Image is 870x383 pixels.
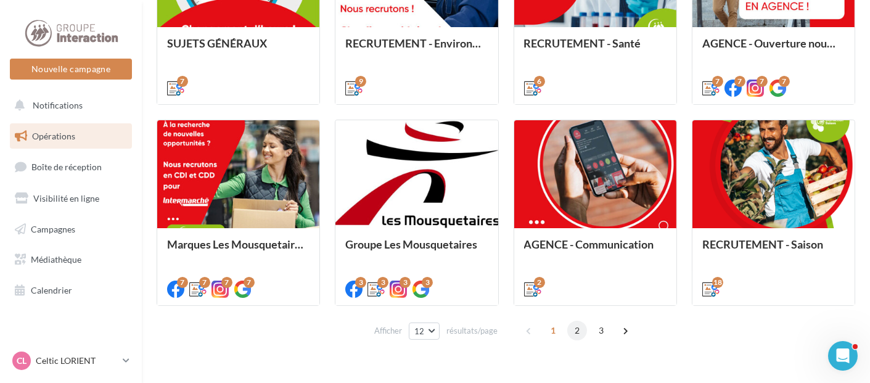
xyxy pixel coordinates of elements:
[414,326,425,336] span: 12
[244,277,255,288] div: 7
[374,325,402,337] span: Afficher
[779,76,790,87] div: 7
[7,247,134,273] a: Médiathèque
[31,162,102,172] span: Boîte de réception
[400,277,411,288] div: 3
[422,277,433,288] div: 3
[712,277,723,288] div: 18
[355,277,366,288] div: 3
[355,76,366,87] div: 9
[33,100,83,110] span: Notifications
[10,59,132,80] button: Nouvelle campagne
[828,341,858,371] iframe: Intercom live chat
[33,193,99,204] span: Visibilité en ligne
[345,37,488,62] div: RECRUTEMENT - Environnement
[31,285,72,295] span: Calendrier
[31,223,75,234] span: Campagnes
[10,349,132,373] a: CL Celtic LORIENT
[345,238,488,263] div: Groupe Les Mousquetaires
[7,278,134,303] a: Calendrier
[534,76,545,87] div: 6
[524,37,667,62] div: RECRUTEMENT - Santé
[702,37,845,62] div: AGENCE - Ouverture nouvelle agence
[31,254,81,265] span: Médiathèque
[7,216,134,242] a: Campagnes
[7,186,134,212] a: Visibilité en ligne
[17,355,27,367] span: CL
[221,277,232,288] div: 7
[446,325,498,337] span: résultats/page
[377,277,388,288] div: 3
[712,76,723,87] div: 7
[591,321,611,340] span: 3
[567,321,587,340] span: 2
[7,154,134,180] a: Boîte de réception
[7,93,129,118] button: Notifications
[534,277,545,288] div: 2
[7,123,134,149] a: Opérations
[409,323,440,340] button: 12
[36,355,118,367] p: Celtic LORIENT
[199,277,210,288] div: 7
[734,76,745,87] div: 7
[543,321,563,340] span: 1
[177,76,188,87] div: 7
[757,76,768,87] div: 7
[167,238,310,263] div: Marques Les Mousquetaires
[702,238,845,263] div: RECRUTEMENT - Saison
[177,277,188,288] div: 7
[32,131,75,141] span: Opérations
[167,37,310,62] div: SUJETS GÉNÉRAUX
[524,238,667,263] div: AGENCE - Communication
